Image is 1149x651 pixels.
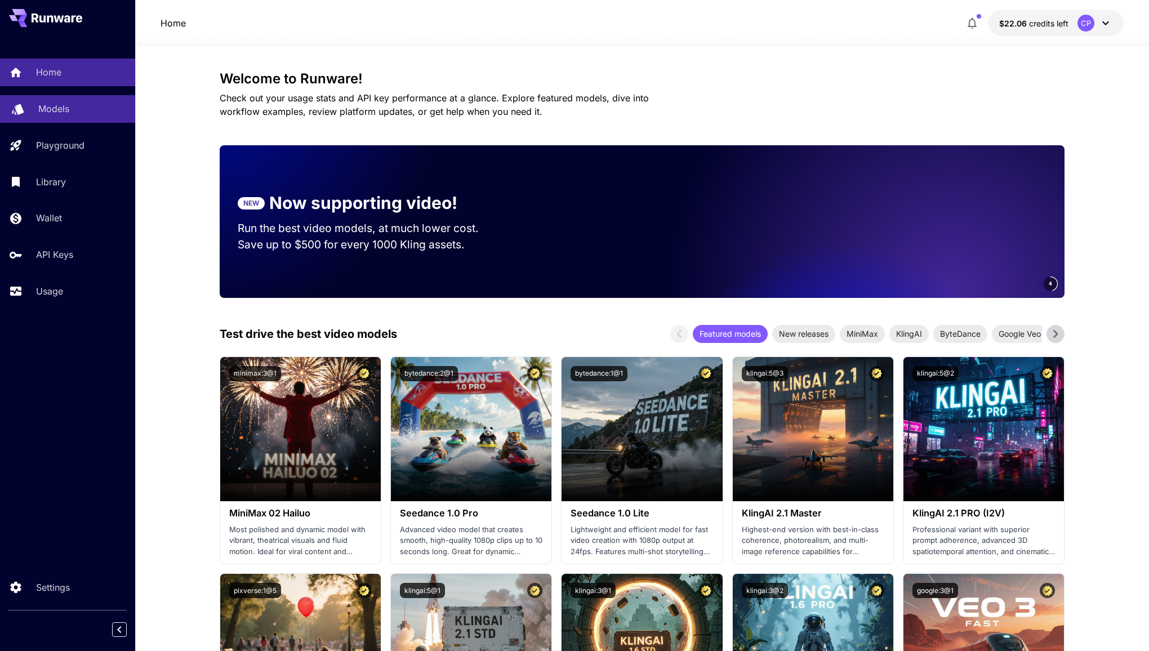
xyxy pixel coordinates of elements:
button: $22.05535CP [988,10,1124,36]
button: google:3@1 [912,583,958,598]
p: Usage [36,284,63,298]
span: Google Veo [992,328,1048,340]
h3: Seedance 1.0 Lite [571,508,713,519]
p: Advanced video model that creates smooth, high-quality 1080p clips up to 10 seconds long. Great f... [400,524,542,558]
div: KlingAI [889,325,929,343]
div: Collapse sidebar [121,619,135,640]
p: Models [38,102,69,115]
img: alt [903,357,1064,501]
p: Most polished and dynamic model with vibrant, theatrical visuals and fluid motion. Ideal for vira... [229,524,372,558]
p: Now supporting video! [269,190,457,216]
p: Settings [36,581,70,594]
p: Highest-end version with best-in-class coherence, photorealism, and multi-image reference capabil... [742,524,884,558]
p: Save up to $500 for every 1000 Kling assets. [238,237,500,253]
img: alt [391,357,551,501]
button: Certified Model – Vetted for best performance and includes a commercial license. [698,366,714,381]
nav: breadcrumb [161,16,186,30]
div: Featured models [693,325,768,343]
p: Run the best video models, at much lower cost. [238,220,500,237]
p: Library [36,175,66,189]
span: ByteDance [933,328,987,340]
h3: KlingAI 2.1 Master [742,508,884,519]
button: pixverse:1@5 [229,583,281,598]
img: alt [220,357,381,501]
button: Certified Model – Vetted for best performance and includes a commercial license. [357,366,372,381]
span: $22.06 [999,19,1029,28]
div: $22.05535 [999,17,1068,29]
p: Wallet [36,211,62,225]
span: Check out your usage stats and API key performance at a glance. Explore featured models, dive int... [220,92,649,117]
h3: MiniMax 02 Hailuo [229,508,372,519]
button: Certified Model – Vetted for best performance and includes a commercial license. [527,583,542,598]
button: klingai:5@3 [742,366,788,381]
img: alt [733,357,893,501]
p: Playground [36,139,84,152]
span: 4 [1049,279,1052,288]
button: bytedance:2@1 [400,366,458,381]
span: Featured models [693,328,768,340]
button: Certified Model – Vetted for best performance and includes a commercial license. [527,366,542,381]
button: Certified Model – Vetted for best performance and includes a commercial license. [357,583,372,598]
p: Lightweight and efficient model for fast video creation with 1080p output at 24fps. Features mult... [571,524,713,558]
span: credits left [1029,19,1068,28]
button: Certified Model – Vetted for best performance and includes a commercial license. [869,583,884,598]
p: Home [36,65,61,79]
span: MiniMax [840,328,885,340]
div: Google Veo [992,325,1048,343]
div: CP [1077,15,1094,32]
span: New releases [772,328,835,340]
button: klingai:5@1 [400,583,445,598]
button: klingai:5@2 [912,366,959,381]
p: API Keys [36,248,73,261]
div: ByteDance [933,325,987,343]
span: KlingAI [889,328,929,340]
button: klingai:3@1 [571,583,616,598]
img: alt [562,357,722,501]
button: minimax:3@1 [229,366,281,381]
p: Professional variant with superior prompt adherence, advanced 3D spatiotemporal attention, and ci... [912,524,1055,558]
p: NEW [243,198,259,208]
h3: Welcome to Runware! [220,71,1065,87]
button: Certified Model – Vetted for best performance and includes a commercial license. [1040,366,1055,381]
h3: Seedance 1.0 Pro [400,508,542,519]
button: klingai:3@2 [742,583,788,598]
div: MiniMax [840,325,885,343]
button: bytedance:1@1 [571,366,627,381]
a: Home [161,16,186,30]
div: New releases [772,325,835,343]
h3: KlingAI 2.1 PRO (I2V) [912,508,1055,519]
button: Certified Model – Vetted for best performance and includes a commercial license. [698,583,714,598]
button: Certified Model – Vetted for best performance and includes a commercial license. [869,366,884,381]
button: Certified Model – Vetted for best performance and includes a commercial license. [1040,583,1055,598]
button: Collapse sidebar [112,622,127,637]
p: Test drive the best video models [220,325,397,342]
